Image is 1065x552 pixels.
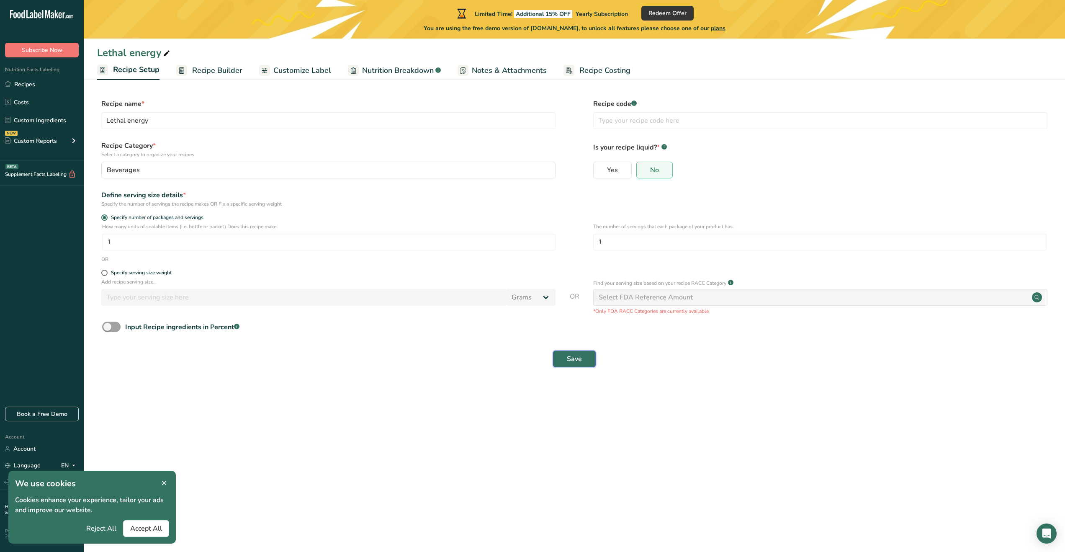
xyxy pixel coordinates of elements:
[15,495,169,515] p: Cookies enhance your experience, tailor your ads and improve our website.
[570,291,579,315] span: OR
[80,520,123,537] button: Reject All
[5,504,35,510] a: Hire an Expert .
[259,61,331,80] a: Customize Label
[101,255,108,263] div: OR
[113,64,159,75] span: Recipe Setup
[125,322,239,332] div: Input Recipe ingredients in Percent
[711,24,725,32] span: plans
[5,529,79,539] div: Powered By FoodLabelMaker © 2025 All Rights Reserved
[101,200,556,208] div: Specify the number of servings the recipe makes OR Fix a specific serving weight
[101,278,556,286] p: Add recipe serving size..
[61,461,79,471] div: EN
[472,65,547,76] span: Notes & Attachments
[455,8,628,18] div: Limited Time!
[123,520,169,537] button: Accept All
[593,112,1047,129] input: Type your recipe code here
[101,289,507,306] input: Type your serving size here
[593,223,1047,230] p: The number of servings that each package of your product has.
[1037,524,1057,544] div: Open Intercom Messenger
[458,61,547,80] a: Notes & Attachments
[108,214,203,221] span: Specify number of packages and servings
[5,131,18,136] div: NEW
[514,10,572,18] span: Additional 15% OFF
[97,60,159,80] a: Recipe Setup
[101,141,556,158] label: Recipe Category
[579,65,630,76] span: Recipe Costing
[15,477,169,490] h1: We use cookies
[101,151,556,158] p: Select a category to organize your recipes
[101,190,556,200] div: Define serving size details
[5,504,78,516] a: Terms & Conditions .
[593,279,726,287] p: Find your serving size based on your recipe RACC Category
[5,43,79,57] button: Subscribe Now
[424,24,725,33] span: You are using the free demo version of [DOMAIN_NAME], to unlock all features please choose one of...
[348,61,441,80] a: Nutrition Breakdown
[86,524,116,534] span: Reject All
[553,351,596,367] button: Save
[107,165,140,175] span: Beverages
[650,166,659,174] span: No
[593,307,1047,315] p: *Only FDA RACC Categories are currently available
[130,524,162,534] span: Accept All
[607,166,618,174] span: Yes
[599,292,693,302] div: Select FDA Reference Amount
[102,223,556,230] p: How many units of sealable items (i.e. bottle or packet) Does this recipe make.
[97,45,172,60] div: Lethal energy
[5,164,18,169] div: BETA
[22,46,62,54] span: Subscribe Now
[648,9,687,18] span: Redeem Offer
[5,407,79,421] a: Book a Free Demo
[273,65,331,76] span: Customize Label
[101,112,556,129] input: Type your recipe name here
[111,270,172,276] div: Specify serving size weight
[567,354,582,364] span: Save
[641,6,694,21] button: Redeem Offer
[192,65,242,76] span: Recipe Builder
[576,10,628,18] span: Yearly Subscription
[593,99,1047,109] label: Recipe code
[5,137,57,145] div: Custom Reports
[101,99,556,109] label: Recipe name
[362,65,434,76] span: Nutrition Breakdown
[176,61,242,80] a: Recipe Builder
[593,141,1047,152] p: Is your recipe liquid?
[101,162,556,178] button: Beverages
[563,61,630,80] a: Recipe Costing
[5,458,41,473] a: Language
